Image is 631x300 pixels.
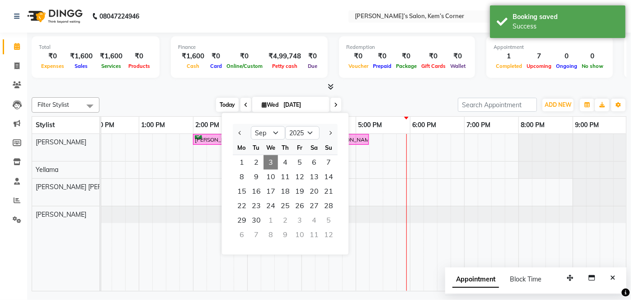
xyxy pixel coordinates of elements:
[307,228,321,242] div: Saturday, October 11, 2025
[264,140,278,155] div: We
[270,63,300,69] span: Petty cash
[545,101,571,108] span: ADD NEW
[278,184,292,199] div: Thursday, September 18, 2025
[321,184,336,199] span: 21
[278,155,292,170] div: Thursday, September 4, 2025
[292,184,307,199] div: Friday, September 19, 2025
[264,155,278,170] span: 3
[458,98,537,112] input: Search Appointment
[278,170,292,184] div: Thursday, September 11, 2025
[278,228,292,242] div: Thursday, October 9, 2025
[452,271,499,288] span: Appointment
[346,43,468,51] div: Redemption
[371,51,394,62] div: ₹0
[321,199,336,213] span: 28
[278,199,292,213] div: Thursday, September 25, 2025
[394,51,419,62] div: ₹0
[235,213,249,228] div: Monday, September 29, 2025
[346,63,371,69] span: Voucher
[126,51,152,62] div: ₹0
[307,184,321,199] div: Saturday, September 20, 2025
[307,199,321,213] span: 27
[356,119,385,132] a: 5:00 PM
[292,170,307,184] div: Friday, September 12, 2025
[326,126,334,140] button: Next month
[292,155,307,170] div: Friday, September 5, 2025
[278,199,292,213] span: 25
[264,170,278,184] span: 10
[251,126,285,140] select: Select month
[307,199,321,213] div: Saturday, September 27, 2025
[264,155,278,170] div: Wednesday, September 3, 2025
[38,101,69,108] span: Filter Stylist
[524,51,554,62] div: 7
[519,119,547,132] a: 8:00 PM
[264,228,278,242] div: Wednesday, October 8, 2025
[321,140,336,155] div: Su
[307,155,321,170] div: Saturday, September 6, 2025
[99,63,123,69] span: Services
[278,155,292,170] span: 4
[292,199,307,213] span: 26
[264,199,278,213] span: 24
[346,51,371,62] div: ₹0
[193,119,222,132] a: 2:00 PM
[307,213,321,228] div: Saturday, October 4, 2025
[249,199,264,213] div: Tuesday, September 23, 2025
[321,199,336,213] div: Sunday, September 28, 2025
[235,155,249,170] div: Monday, September 1, 2025
[494,63,524,69] span: Completed
[249,199,264,213] span: 23
[321,170,336,184] div: Sunday, September 14, 2025
[66,51,96,62] div: ₹1,600
[542,99,574,111] button: ADD NEW
[264,213,278,228] div: Wednesday, October 1, 2025
[235,140,249,155] div: Mo
[494,43,606,51] div: Appointment
[292,184,307,199] span: 19
[96,51,126,62] div: ₹1,600
[235,184,249,199] span: 15
[36,121,55,129] span: Stylist
[265,51,305,62] div: ₹4,99,748
[278,140,292,155] div: Th
[554,51,579,62] div: 0
[39,51,66,62] div: ₹0
[249,184,264,199] span: 16
[513,12,619,22] div: Booking saved
[235,199,249,213] span: 22
[36,210,86,219] span: [PERSON_NAME]
[39,43,152,51] div: Total
[292,155,307,170] span: 5
[249,170,264,184] div: Tuesday, September 9, 2025
[39,63,66,69] span: Expenses
[307,170,321,184] div: Saturday, September 13, 2025
[235,170,249,184] div: Monday, September 8, 2025
[281,98,326,112] input: 2025-09-03
[579,51,606,62] div: 0
[259,101,281,108] span: Wed
[419,51,448,62] div: ₹0
[321,170,336,184] span: 14
[321,213,336,228] div: Sunday, October 5, 2025
[184,63,202,69] span: Cash
[264,184,278,199] div: Wednesday, September 17, 2025
[292,199,307,213] div: Friday, September 26, 2025
[448,63,468,69] span: Wallet
[178,43,320,51] div: Finance
[249,228,264,242] div: Tuesday, October 7, 2025
[36,183,139,191] span: [PERSON_NAME] [PERSON_NAME]
[249,155,264,170] div: Tuesday, September 2, 2025
[36,138,86,146] span: [PERSON_NAME]
[249,170,264,184] span: 9
[448,51,468,62] div: ₹0
[194,135,228,144] div: [PERSON_NAME], TK01, 02:00 PM-02:40 PM, Haircut - [DEMOGRAPHIC_DATA] Hair Cut ([PERSON_NAME])
[606,271,619,285] button: Close
[235,199,249,213] div: Monday, September 22, 2025
[410,119,439,132] a: 6:00 PM
[371,63,394,69] span: Prepaid
[235,213,249,228] span: 29
[307,155,321,170] span: 6
[249,184,264,199] div: Tuesday, September 16, 2025
[126,63,152,69] span: Products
